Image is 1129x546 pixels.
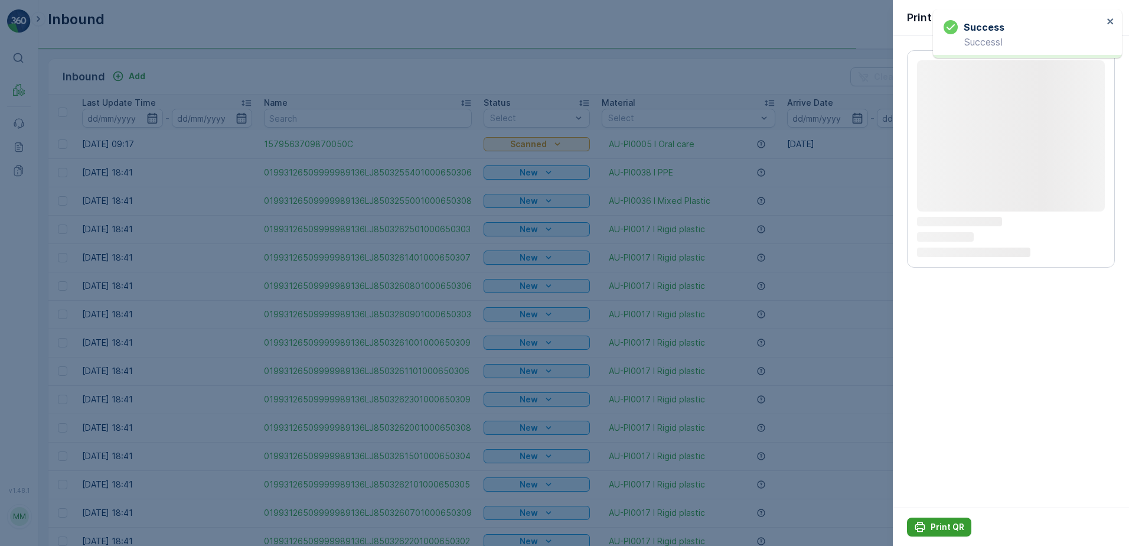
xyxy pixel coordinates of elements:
[931,521,964,533] p: Print QR
[1107,17,1115,28] button: close
[907,518,971,537] button: Print QR
[944,37,1103,47] p: Success!
[964,20,1004,34] h3: Success
[907,9,949,26] p: Print QR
